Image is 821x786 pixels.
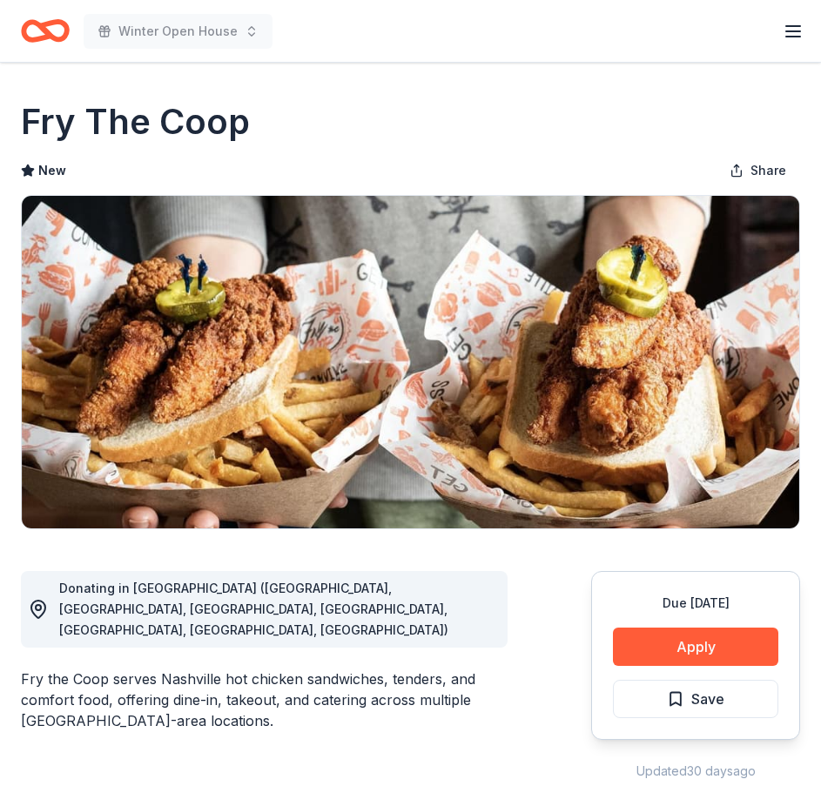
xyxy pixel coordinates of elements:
a: Home [21,10,70,51]
div: Due [DATE] [613,593,778,614]
span: New [38,160,66,181]
div: Fry the Coop serves Nashville hot chicken sandwiches, tenders, and comfort food, offering dine-in... [21,668,508,731]
span: Save [691,688,724,710]
span: Donating in [GEOGRAPHIC_DATA] ([GEOGRAPHIC_DATA], [GEOGRAPHIC_DATA], [GEOGRAPHIC_DATA], [GEOGRAPH... [59,581,448,637]
button: Share [716,153,800,188]
h1: Fry The Coop [21,97,250,146]
button: Apply [613,628,778,666]
div: Updated 30 days ago [591,761,800,782]
span: Share [750,160,786,181]
button: Winter Open House [84,14,273,49]
img: Image for Fry The Coop [22,196,799,528]
span: Winter Open House [118,21,238,42]
button: Save [613,680,778,718]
